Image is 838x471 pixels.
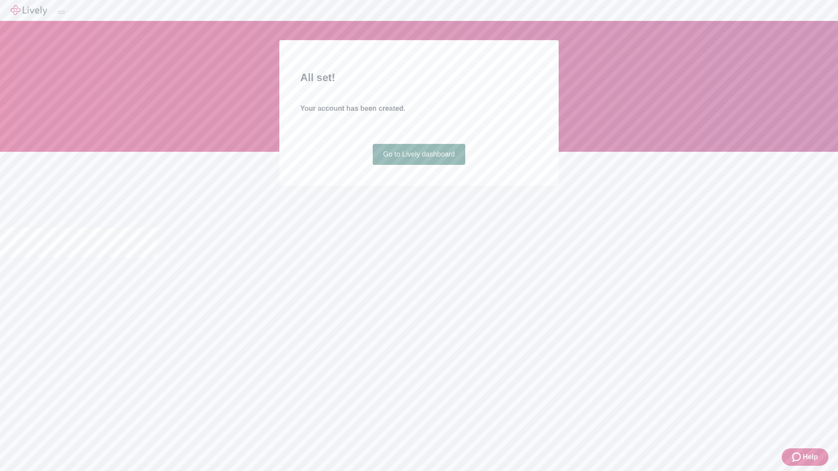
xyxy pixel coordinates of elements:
[803,452,818,462] span: Help
[300,103,538,114] h4: Your account has been created.
[10,5,47,16] img: Lively
[300,70,538,85] h2: All set!
[792,452,803,462] svg: Zendesk support icon
[58,11,65,14] button: Log out
[373,144,466,165] a: Go to Lively dashboard
[782,448,828,466] button: Zendesk support iconHelp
